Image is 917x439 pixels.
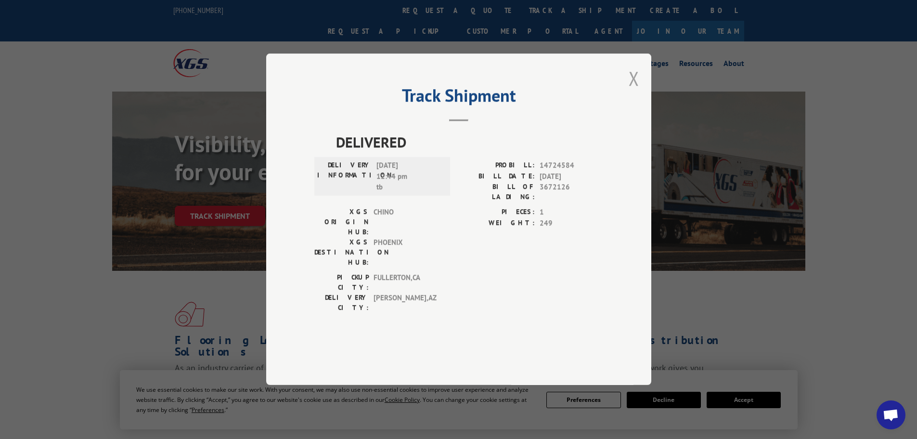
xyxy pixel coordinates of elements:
label: PROBILL: [459,160,535,172]
span: PHOENIX [374,238,439,268]
span: CHINO [374,207,439,238]
span: DELIVERED [336,132,603,153]
span: [PERSON_NAME] , AZ [374,293,439,313]
label: XGS DESTINATION HUB: [314,238,369,268]
label: WEIGHT: [459,218,535,229]
label: DELIVERY CITY: [314,293,369,313]
span: 1 [540,207,603,218]
span: FULLERTON , CA [374,273,439,293]
span: 249 [540,218,603,229]
label: BILL OF LADING: [459,182,535,202]
span: 3672126 [540,182,603,202]
label: DELIVERY INFORMATION: [317,160,372,193]
span: [DATE] 12:44 pm tb [376,160,441,193]
span: [DATE] [540,171,603,182]
label: PICKUP CITY: [314,273,369,293]
h2: Track Shipment [314,89,603,107]
div: Open chat [877,400,905,429]
button: Close modal [629,66,639,91]
label: XGS ORIGIN HUB: [314,207,369,238]
label: PIECES: [459,207,535,218]
span: 14724584 [540,160,603,172]
label: BILL DATE: [459,171,535,182]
